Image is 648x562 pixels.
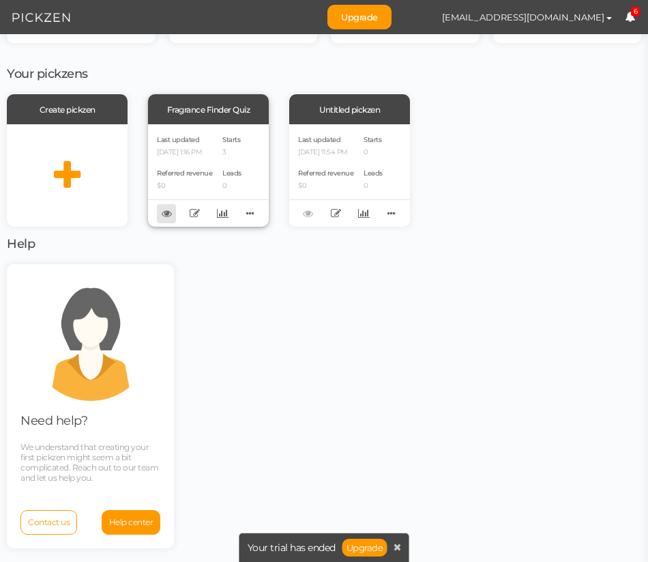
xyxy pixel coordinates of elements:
[289,124,410,227] div: Last updated [DATE] 11:54 PM Referred revenue $0 Starts 0 Leads 0
[28,517,70,527] span: Contact us
[405,5,429,29] img: fd6b3d134c683f89eebbd18488f5b6c2
[222,182,241,191] p: 0
[222,169,241,178] span: Leads
[12,10,70,26] img: Pickzen logo
[157,135,199,144] span: Last updated
[29,278,152,401] img: support.png
[364,135,381,144] span: Starts
[157,148,212,157] p: [DATE] 1:16 PM
[298,169,353,178] span: Referred revenue
[148,124,269,227] div: Last updated [DATE] 1:16 PM Referred revenue $0 Starts 3 Leads 0
[364,182,383,191] p: 0
[222,148,241,157] p: 3
[102,510,161,535] a: Help center
[157,182,212,191] p: $0
[289,94,410,124] div: Untitled pickzen
[222,135,240,144] span: Starts
[631,7,640,17] span: 6
[20,442,158,483] span: We understand that creating your first pickzen might seem a bit complicated. Reach out to our tea...
[327,5,392,29] a: Upgrade
[248,543,336,552] span: Your trial has ended
[7,236,35,251] span: Help
[442,12,604,23] span: [EMAIL_ADDRESS][DOMAIN_NAME]
[342,539,387,557] a: Upgrade
[364,148,383,157] p: 0
[298,148,353,157] p: [DATE] 11:54 PM
[364,169,383,178] span: Leads
[20,413,87,428] span: Need help?
[40,104,95,115] span: Create pickzen
[298,182,353,191] p: $0
[109,517,153,527] span: Help center
[148,94,269,124] div: Fragrance Finder Quiz
[157,169,212,178] span: Referred revenue
[298,135,340,144] span: Last updated
[429,5,625,29] button: [EMAIL_ADDRESS][DOMAIN_NAME]
[7,66,88,81] span: Your pickzens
